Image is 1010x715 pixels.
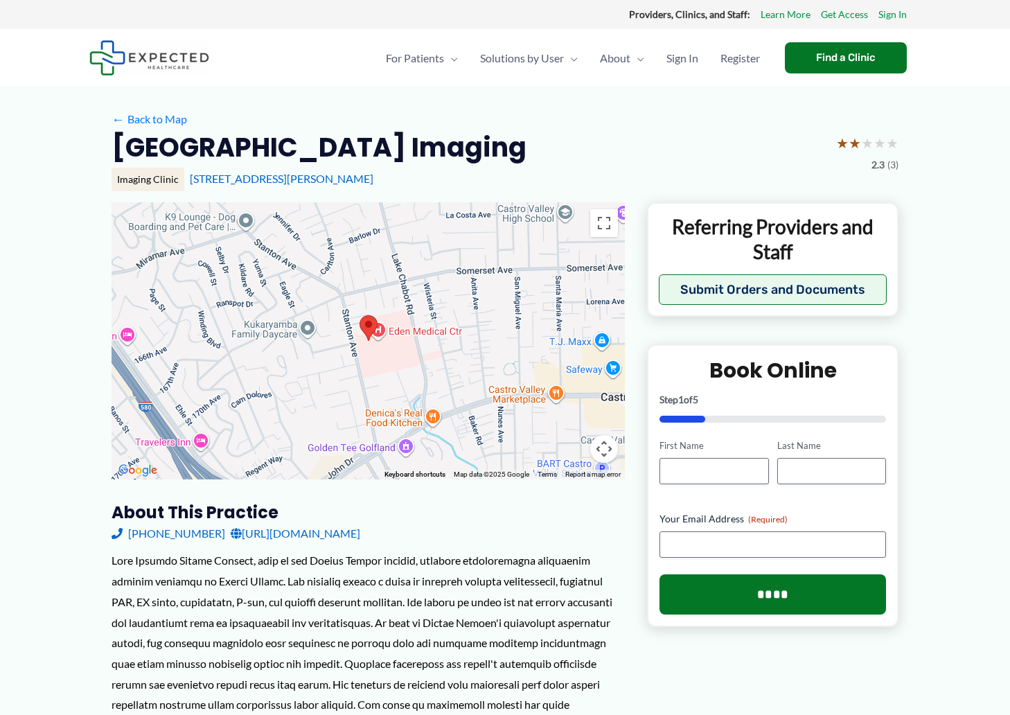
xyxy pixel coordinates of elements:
a: For PatientsMenu Toggle [375,34,469,82]
span: Sign In [666,34,698,82]
span: Register [720,34,760,82]
span: 1 [678,394,684,405]
span: ★ [886,130,898,156]
img: Expected Healthcare Logo - side, dark font, small [89,40,209,76]
nav: Primary Site Navigation [375,34,771,82]
p: Referring Providers and Staff [659,214,887,265]
button: Toggle fullscreen view [590,209,618,237]
a: Terms (opens in new tab) [538,470,557,478]
a: Find a Clinic [785,42,907,73]
span: Menu Toggle [630,34,644,82]
span: 2.3 [871,156,885,174]
span: About [600,34,630,82]
span: Solutions by User [480,34,564,82]
span: For Patients [386,34,444,82]
a: AboutMenu Toggle [589,34,655,82]
button: Map camera controls [590,435,618,463]
span: (Required) [748,514,788,524]
strong: Providers, Clinics, and Staff: [629,8,750,20]
label: Last Name [777,439,886,452]
span: ★ [861,130,874,156]
span: ★ [874,130,886,156]
a: Register [709,34,771,82]
a: Sign In [655,34,709,82]
span: ← [112,112,125,125]
h3: About this practice [112,502,625,523]
a: Learn More [761,6,810,24]
a: [STREET_ADDRESS][PERSON_NAME] [190,172,373,185]
span: 5 [693,394,698,405]
span: Menu Toggle [444,34,458,82]
a: Sign In [878,6,907,24]
span: Map data ©2025 Google [454,470,529,478]
span: ★ [836,130,849,156]
button: Submit Orders and Documents [659,274,887,305]
div: Imaging Clinic [112,168,184,191]
a: [PHONE_NUMBER] [112,523,225,544]
img: Google [115,461,161,479]
label: First Name [659,439,768,452]
a: Open this area in Google Maps (opens a new window) [115,461,161,479]
span: ★ [849,130,861,156]
span: (3) [887,156,898,174]
h2: Book Online [659,357,886,384]
span: Menu Toggle [564,34,578,82]
a: [URL][DOMAIN_NAME] [231,523,360,544]
a: Report a map error [565,470,621,478]
a: ←Back to Map [112,109,187,130]
p: Step of [659,395,886,405]
a: Get Access [821,6,868,24]
button: Keyboard shortcuts [384,470,445,479]
h2: [GEOGRAPHIC_DATA] Imaging [112,130,526,164]
a: Solutions by UserMenu Toggle [469,34,589,82]
label: Your Email Address [659,512,886,526]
